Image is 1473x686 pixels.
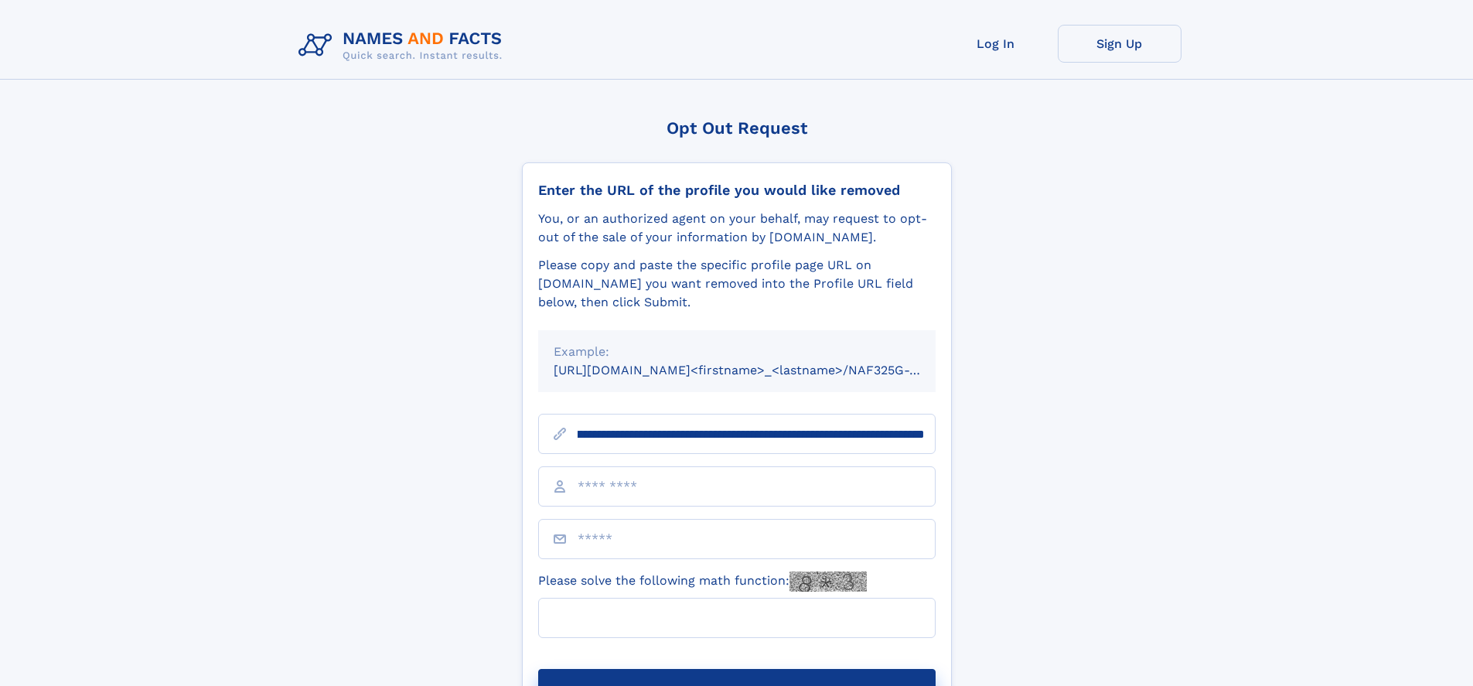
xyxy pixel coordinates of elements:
[1058,25,1181,63] a: Sign Up
[538,182,936,199] div: Enter the URL of the profile you would like removed
[538,572,867,592] label: Please solve the following math function:
[522,118,952,138] div: Opt Out Request
[934,25,1058,63] a: Log In
[538,210,936,247] div: You, or an authorized agent on your behalf, may request to opt-out of the sale of your informatio...
[292,25,515,67] img: Logo Names and Facts
[538,256,936,312] div: Please copy and paste the specific profile page URL on [DOMAIN_NAME] you want removed into the Pr...
[554,363,965,377] small: [URL][DOMAIN_NAME]<firstname>_<lastname>/NAF325G-xxxxxxxx
[554,343,920,361] div: Example:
